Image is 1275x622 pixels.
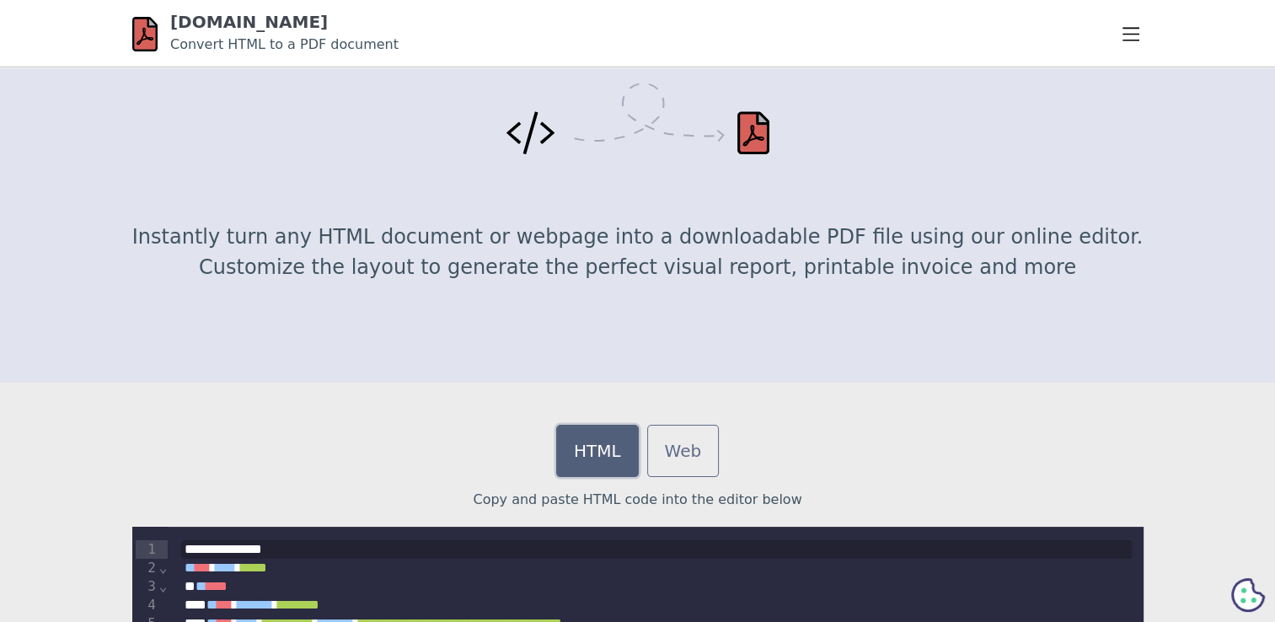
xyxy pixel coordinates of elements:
a: Web [647,425,720,477]
a: [DOMAIN_NAME] [170,12,328,32]
div: 2 [136,559,158,577]
div: 4 [136,596,158,614]
img: html-pdf.net [132,15,158,53]
small: Convert HTML to a PDF document [170,36,399,52]
p: Copy and paste HTML code into the editor below [132,490,1144,510]
span: Fold line [158,578,169,594]
div: 1 [136,540,158,559]
div: 3 [136,577,158,596]
a: HTML [556,425,639,477]
p: Instantly turn any HTML document or webpage into a downloadable PDF file using our online editor.... [132,222,1144,282]
svg: Cookie Preferences [1231,578,1265,612]
img: Convert HTML to PDF [506,83,769,155]
span: Fold line [158,560,169,576]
